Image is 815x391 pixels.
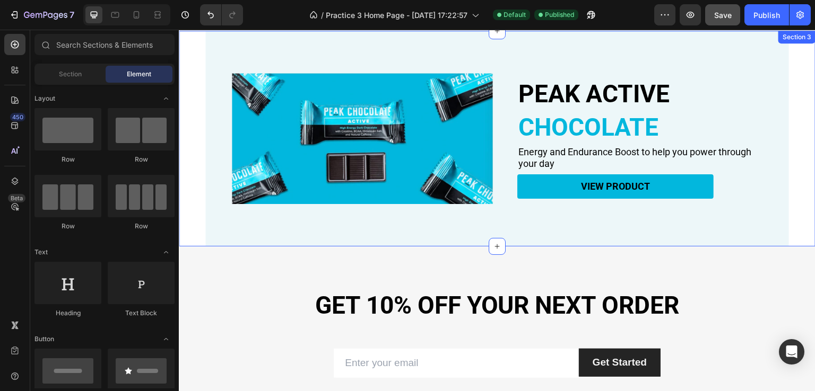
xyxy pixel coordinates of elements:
div: Section 3 [602,3,635,12]
div: Get Started [414,326,468,340]
span: / [321,10,324,21]
button: 7 [4,4,79,25]
h2: GET 10% OFF YOUR NEXT ORDER [71,259,566,293]
span: Default [504,10,526,20]
span: Toggle open [158,90,175,107]
div: Row [34,155,101,164]
input: Search Sections & Elements [34,34,175,55]
input: Enter your email [155,319,400,348]
span: Text [34,247,48,257]
span: Save [714,11,732,20]
span: Layout [34,94,55,103]
div: Open Intercom Messenger [779,339,804,365]
span: Practice 3 Home Page - [DATE] 17:22:57 [326,10,467,21]
div: Undo/Redo [200,4,243,25]
iframe: Design area [179,30,815,391]
div: 450 [10,113,25,121]
button: <p>view product</p> [339,145,535,169]
div: Publish [753,10,780,21]
button: Get Started [400,319,482,347]
div: Beta [8,194,25,202]
h2: PEAK ACTIVE [339,49,584,80]
img: gempages_577428763055227795-3e2c5437-91dc-40ed-8ab6-0dce72427d34.jpg [53,43,314,174]
span: Button [34,334,54,344]
p: Energy and Endurance Boost to help you power through your day [340,117,583,139]
div: Row [34,221,101,231]
span: Toggle open [158,331,175,348]
div: Row [108,155,175,164]
span: Published [545,10,574,20]
span: Section [59,69,82,79]
span: Toggle open [158,244,175,261]
button: Publish [744,4,789,25]
button: Save [705,4,740,25]
p: view product [402,151,471,163]
div: Text Block [108,308,175,318]
span: Element [127,69,151,79]
p: 7 [70,8,74,21]
div: Row [108,221,175,231]
h2: CHOCOLATE [339,82,584,113]
div: Heading [34,308,101,318]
